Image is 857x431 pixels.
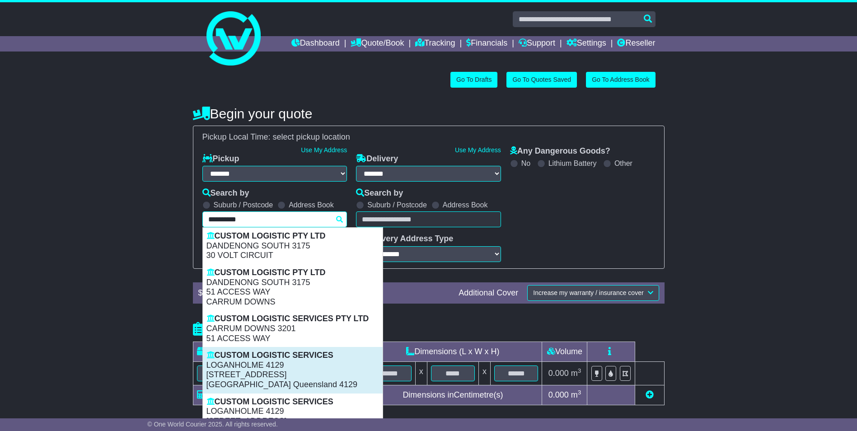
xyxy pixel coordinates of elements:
span: 0.000 [548,390,569,399]
p: 30 VOLT CIRCUIT [206,251,379,261]
td: Type [193,342,268,361]
a: Settings [567,36,606,52]
label: No [521,159,530,168]
label: Address Book [443,201,488,209]
button: Increase my warranty / insurance cover [527,285,659,301]
label: Suburb / Postcode [367,201,427,209]
a: Quote/Book [351,36,404,52]
p: LOGANHOLME 4129 [206,407,379,417]
td: x [415,361,427,385]
h4: Begin your quote [193,106,665,121]
label: Delivery Address Type [356,234,453,244]
p: CUSTOM LOGISTIC SERVICES PTY LTD [206,314,379,324]
a: Financials [466,36,507,52]
sup: 3 [578,367,581,374]
label: Any Dangerous Goods? [510,146,610,156]
p: CUSTOM LOGISTIC PTY LTD [206,231,379,241]
div: $ FreightSafe warranty included [194,288,454,298]
p: CUSTOM LOGISTIC PTY LTD [206,268,379,278]
label: Pickup [202,154,239,164]
a: Tracking [415,36,455,52]
p: CARRUM DOWNS 3201 [206,324,379,334]
sup: 3 [578,389,581,396]
p: [STREET_ADDRESS] [206,417,379,426]
p: 51 ACCESS WAY [206,287,379,297]
td: Dimensions (L x W x H) [364,342,542,361]
label: Other [614,159,632,168]
a: Add new item [646,390,654,399]
p: DANDENONG SOUTH 3175 [206,241,379,251]
p: CARRUM DOWNS [206,297,379,307]
span: 0.000 [548,369,569,378]
p: LOGANHOLME 4129 [206,361,379,370]
div: Additional Cover [454,288,523,298]
td: Total [193,385,268,405]
p: [STREET_ADDRESS] [206,370,379,380]
span: m [571,369,581,378]
a: Go To Drafts [450,72,497,88]
h4: Package details | [193,322,306,337]
div: Pickup Local Time: [198,132,660,142]
a: Go To Quotes Saved [506,72,577,88]
p: [GEOGRAPHIC_DATA] Queensland 4129 [206,380,379,390]
p: CUSTOM LOGISTIC SERVICES [206,397,379,407]
label: Suburb / Postcode [214,201,273,209]
a: Dashboard [291,36,340,52]
td: Volume [542,342,587,361]
td: x [479,361,491,385]
a: Support [519,36,555,52]
label: Lithium Battery [548,159,597,168]
a: Reseller [617,36,655,52]
p: 51 ACCESS WAY [206,334,379,344]
label: Address Book [289,201,334,209]
label: Search by [202,188,249,198]
p: DANDENONG SOUTH 3175 [206,278,379,288]
a: Go To Address Book [586,72,655,88]
label: Search by [356,188,403,198]
span: © One World Courier 2025. All rights reserved. [147,421,278,428]
a: Use My Address [455,146,501,154]
span: Increase my warranty / insurance cover [533,289,643,296]
td: Dimensions in Centimetre(s) [364,385,542,405]
span: m [571,390,581,399]
p: CUSTOM LOGISTIC SERVICES [206,351,379,361]
label: Delivery [356,154,398,164]
span: select pickup location [273,132,350,141]
a: Use My Address [301,146,347,154]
